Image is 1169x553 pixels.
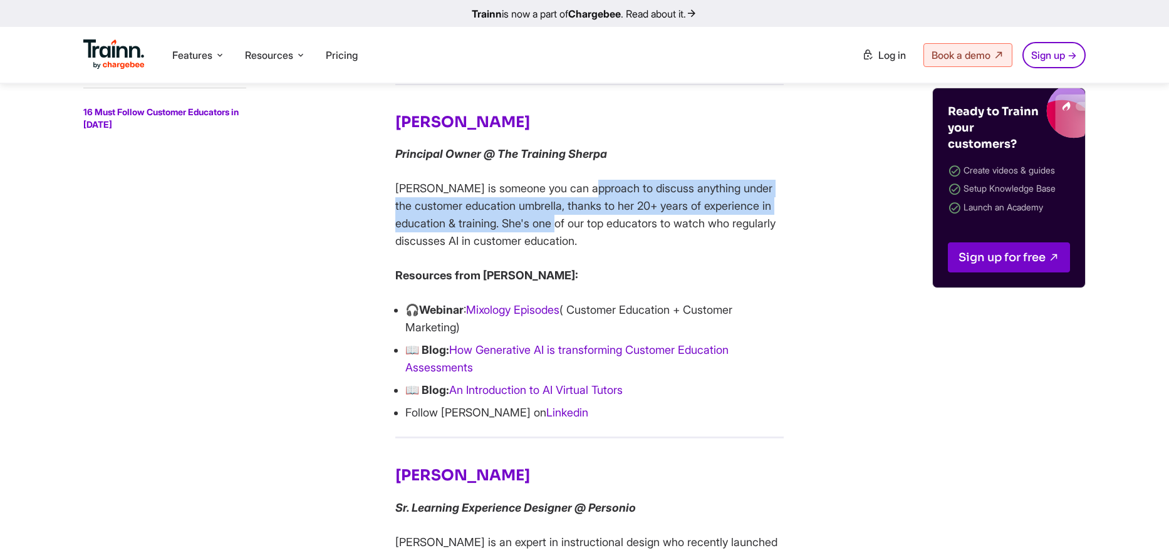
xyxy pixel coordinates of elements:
[83,106,239,130] a: 16 Must Follow Customer Educators in [DATE]
[419,303,464,316] strong: Webinar
[948,199,1070,217] li: Launch an Academy
[948,180,1070,199] li: Setup Knowledge Base
[1022,42,1086,68] a: Sign up →
[405,301,784,336] li: 🎧 : ( Customer Education + Customer Marketing)
[855,44,913,66] a: Log in
[472,8,502,20] b: Trainn
[932,49,990,61] span: Book a demo
[948,242,1070,272] a: Sign up for free
[395,113,530,132] a: [PERSON_NAME]
[405,343,729,374] a: How Generative AI is transforming Customer Education Assessments
[395,269,578,282] strong: Resources from [PERSON_NAME]:
[466,303,559,316] a: Mixology Episodes
[546,406,588,419] a: Linkedin
[568,8,621,20] b: Chargebee
[1106,493,1169,553] iframe: Chat Widget
[948,103,1042,152] h4: Ready to Trainn your customers?
[326,49,358,61] a: Pricing
[405,404,784,421] li: Follow [PERSON_NAME] on
[449,383,623,396] a: An Introduction to AI Virtual Tutors
[395,501,636,514] em: Sr. Learning Experience Designer @ Personio
[172,48,212,62] span: Features
[395,147,607,160] em: Principal Owner @ The Training Sherpa
[923,43,1012,67] a: Book a demo
[395,180,784,250] p: [PERSON_NAME] is someone you can approach to discuss anything under the customer education umbrel...
[959,88,1085,138] img: Trainn blogs
[405,383,449,396] strong: 📖 Blog:
[948,162,1070,180] li: Create videos & guides
[405,343,449,356] strong: 📖 Blog:
[245,48,293,62] span: Resources
[395,466,530,485] a: [PERSON_NAME]
[83,39,145,70] img: Trainn Logo
[878,49,906,61] span: Log in
[1106,493,1169,553] div: Chatt-widget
